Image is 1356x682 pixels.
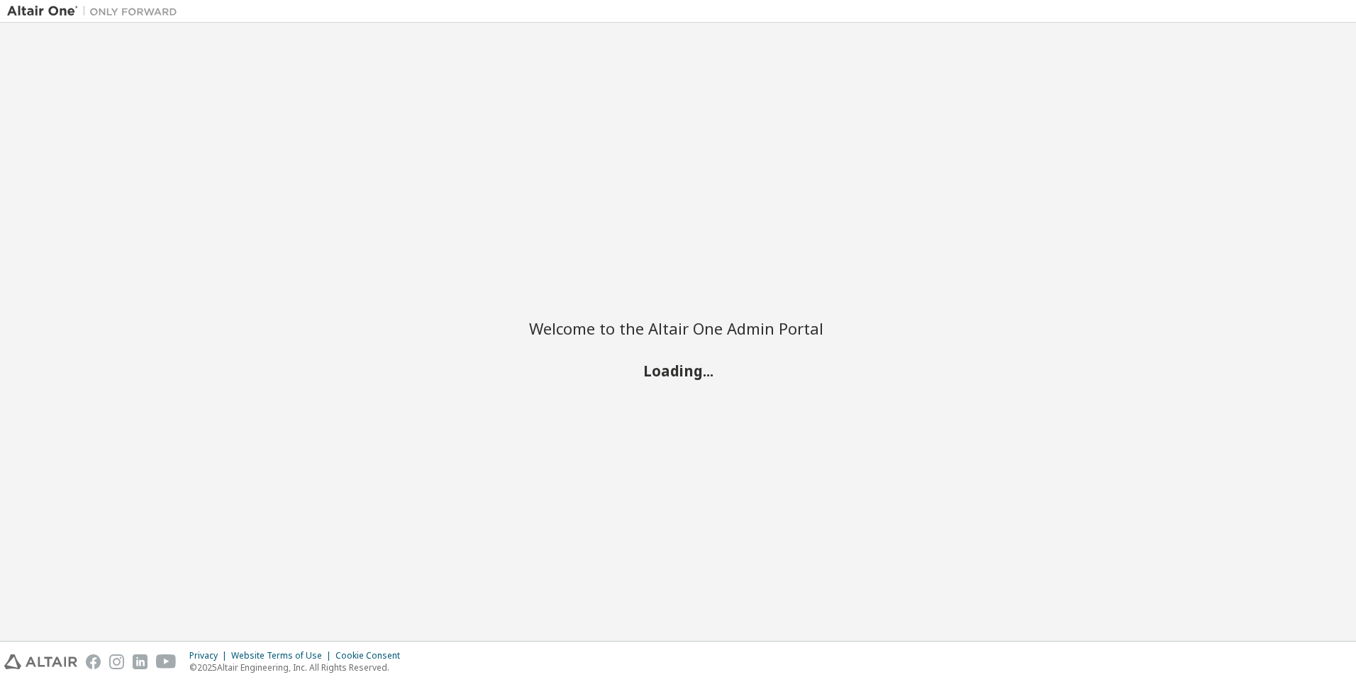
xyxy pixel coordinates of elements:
[109,654,124,669] img: instagram.svg
[7,4,184,18] img: Altair One
[529,318,827,338] h2: Welcome to the Altair One Admin Portal
[189,661,409,673] p: © 2025 Altair Engineering, Inc. All Rights Reserved.
[335,650,409,661] div: Cookie Consent
[529,362,827,380] h2: Loading...
[156,654,177,669] img: youtube.svg
[4,654,77,669] img: altair_logo.svg
[189,650,231,661] div: Privacy
[133,654,148,669] img: linkedin.svg
[86,654,101,669] img: facebook.svg
[231,650,335,661] div: Website Terms of Use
